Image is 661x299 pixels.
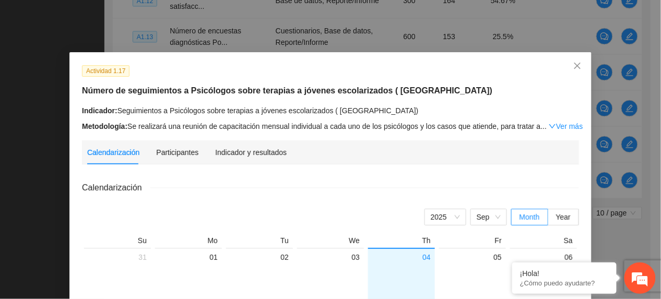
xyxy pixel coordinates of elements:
[556,213,571,221] span: Year
[82,65,129,77] span: Actividad 1.17
[520,213,540,221] span: Month
[224,236,295,248] th: Tu
[87,147,139,158] div: Calendarización
[159,251,218,264] div: 01
[230,251,289,264] div: 02
[82,236,153,248] th: Su
[82,106,117,115] strong: Indicador:
[82,122,127,130] strong: Metodología:
[541,122,547,130] span: ...
[171,5,196,30] div: Minimizar ventana de chat en vivo
[477,209,501,225] span: Sep
[573,62,582,70] span: close
[82,105,579,116] div: Seguimientos a Psicólogos sobre terapias a jóvenes escolarizados ( [GEOGRAPHIC_DATA])
[437,236,508,248] th: Fr
[372,251,431,264] div: 04
[508,236,579,248] th: Sa
[431,209,460,225] span: 2025
[61,93,144,199] span: Estamos en línea.
[82,121,579,132] div: Se realizará una reunión de capacitación mensual individual a cada uno de los psicólogos y los ca...
[88,251,147,264] div: 31
[520,279,609,287] p: ¿Cómo puedo ayudarte?
[520,269,609,278] div: ¡Hola!
[549,123,556,130] span: down
[54,53,175,67] div: Chatee con nosotros ahora
[549,122,583,130] a: Expand
[514,251,573,264] div: 06
[443,251,502,264] div: 05
[5,193,199,230] textarea: Escriba su mensaje y pulse “Intro”
[563,52,592,80] button: Close
[301,251,360,264] div: 03
[215,147,287,158] div: Indicador y resultados
[295,236,366,248] th: We
[82,181,150,194] span: Calendarización
[156,147,198,158] div: Participantes
[366,236,437,248] th: Th
[153,236,224,248] th: Mo
[82,85,579,97] h5: Número de seguimientos a Psicólogos sobre terapias a jóvenes escolarizados ( [GEOGRAPHIC_DATA])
